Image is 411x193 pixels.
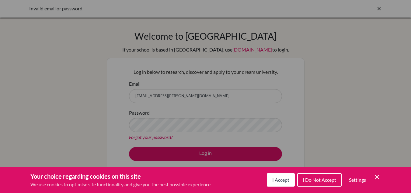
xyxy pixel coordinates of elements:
[30,181,211,188] p: We use cookies to optimise site functionality and give you the best possible experience.
[303,177,336,183] span: I Do Not Accept
[344,174,371,186] button: Settings
[297,173,342,187] button: I Do Not Accept
[373,173,381,180] button: Save and close
[349,177,366,183] span: Settings
[267,173,295,187] button: I Accept
[30,172,211,181] h3: Your choice regarding cookies on this site
[272,177,289,183] span: I Accept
